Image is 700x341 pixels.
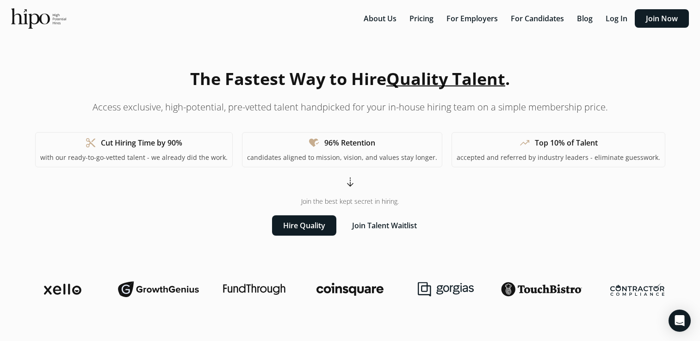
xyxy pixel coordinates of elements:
button: Log In [600,9,633,28]
span: Quality Talent [386,67,505,90]
h1: The Fastest Way to Hire . [190,67,510,91]
span: heart_check [309,137,320,148]
span: Join the best kept secret in hiring. [301,197,399,206]
button: Blog [571,9,598,28]
a: For Candidates [505,13,571,24]
h1: 96% Retention [324,137,375,148]
a: Join Now [635,13,689,24]
button: About Us [358,9,402,28]
button: For Candidates [505,9,570,28]
img: xello-logo [44,284,81,295]
div: Open Intercom Messenger [669,310,691,332]
h1: Cut Hiring Time by 90% [101,137,182,148]
img: touchbistro-logo [501,282,582,297]
img: fundthrough-logo [223,284,285,295]
img: official-logo [11,8,66,29]
img: coinsquare-logo [316,283,383,296]
p: Access exclusive, high-potential, pre-vetted talent handpicked for your in-house hiring team on a... [93,101,608,114]
span: trending_up [519,137,530,148]
a: Pricing [404,13,441,24]
p: with our ready-to-go-vetted talent - we already did the work. [40,153,228,162]
img: gorgias-logo [418,282,473,297]
span: content_cut [85,137,96,148]
img: contractor-compliance-logo [610,283,665,296]
a: For Employers [441,13,505,24]
a: Log In [600,13,635,24]
a: Blog [571,13,600,24]
button: Hire Quality [272,215,336,236]
h1: Top 10% of Talent [535,137,598,148]
button: Join Now [635,9,689,28]
p: accepted and referred by industry leaders - eliminate guesswork. [457,153,660,162]
span: arrow_cool_down [345,177,356,188]
button: Pricing [404,9,439,28]
button: For Employers [441,9,503,28]
a: About Us [358,13,404,24]
p: candidates aligned to mission, vision, and values stay longer. [247,153,437,162]
img: growthgenius-logo [118,280,199,298]
button: Join Talent Waitlist [341,215,428,236]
